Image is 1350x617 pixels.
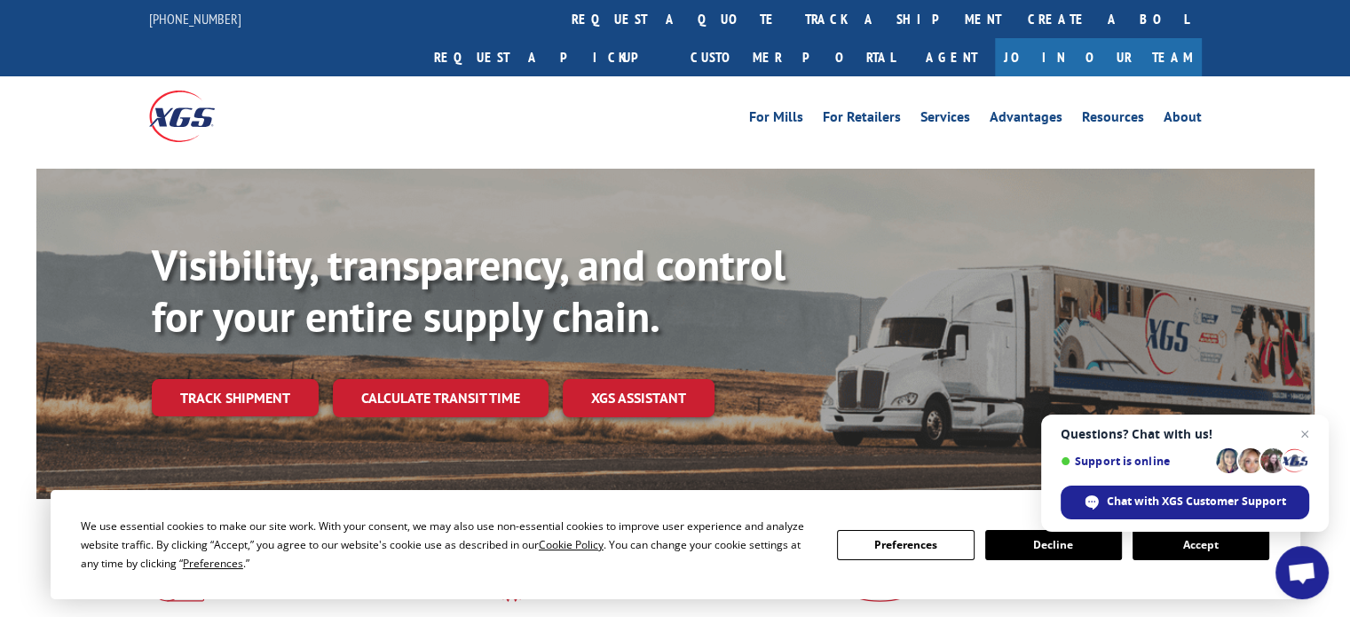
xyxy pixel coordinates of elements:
[539,537,604,552] span: Cookie Policy
[183,556,243,571] span: Preferences
[421,38,677,76] a: Request a pickup
[1061,427,1309,441] span: Questions? Chat with us!
[1061,486,1309,519] div: Chat with XGS Customer Support
[990,110,1062,130] a: Advantages
[152,237,786,344] b: Visibility, transparency, and control for your entire supply chain.
[149,10,241,28] a: [PHONE_NUMBER]
[1107,494,1286,510] span: Chat with XGS Customer Support
[1133,530,1269,560] button: Accept
[563,379,714,417] a: XGS ASSISTANT
[837,530,974,560] button: Preferences
[1294,423,1315,445] span: Close chat
[81,517,816,573] div: We use essential cookies to make our site work. With your consent, we may also use non-essential ...
[823,110,901,130] a: For Retailers
[152,379,319,416] a: Track shipment
[1164,110,1202,130] a: About
[333,379,549,417] a: Calculate transit time
[920,110,970,130] a: Services
[749,110,803,130] a: For Mills
[1061,455,1210,468] span: Support is online
[1082,110,1144,130] a: Resources
[908,38,995,76] a: Agent
[995,38,1202,76] a: Join Our Team
[51,490,1300,599] div: Cookie Consent Prompt
[677,38,908,76] a: Customer Portal
[985,530,1122,560] button: Decline
[1275,546,1329,599] div: Open chat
